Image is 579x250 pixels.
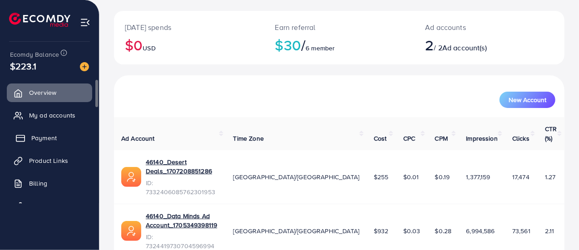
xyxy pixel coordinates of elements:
[466,226,495,235] span: 6,994,586
[29,111,75,120] span: My ad accounts
[403,172,419,181] span: $0.01
[146,178,219,197] span: ID: 7332406085762301953
[7,197,92,215] a: Affiliate Program
[29,201,78,211] span: Affiliate Program
[425,34,434,55] span: 2
[29,88,56,97] span: Overview
[374,172,389,181] span: $255
[545,172,556,181] span: 1.27
[121,167,141,187] img: ic-ads-acc.e4c84228.svg
[125,22,253,33] p: [DATE] spends
[10,59,36,73] span: $223.1
[9,13,70,27] img: logo
[233,134,264,143] span: Time Zone
[7,106,92,124] a: My ad accounts
[301,34,306,55] span: /
[509,97,546,103] span: New Account
[80,62,89,71] img: image
[80,17,90,28] img: menu
[275,36,404,54] h2: $30
[7,174,92,192] a: Billing
[146,157,219,176] a: 46140_Desert Deals_1707208851286
[233,226,360,235] span: [GEOGRAPHIC_DATA]/[GEOGRAPHIC_DATA]
[403,226,421,235] span: $0.03
[146,211,219,230] a: 46140_Data Minds Ad Account_1705349398119
[29,156,68,165] span: Product Links
[466,172,490,181] span: 1,377,159
[125,36,253,54] h2: $0
[435,134,448,143] span: CPM
[545,226,554,235] span: 2.11
[7,152,92,170] a: Product Links
[403,134,415,143] span: CPC
[275,22,404,33] p: Earn referral
[425,22,516,33] p: Ad accounts
[442,43,487,53] span: Ad account(s)
[512,134,530,143] span: Clicks
[121,221,141,241] img: ic-ads-acc.e4c84228.svg
[512,172,530,181] span: 17,474
[233,172,360,181] span: [GEOGRAPHIC_DATA]/[GEOGRAPHIC_DATA]
[512,226,530,235] span: 73,561
[31,133,57,142] span: Payment
[545,124,557,142] span: CTR (%)
[374,226,389,235] span: $932
[425,36,516,54] h2: / 2
[500,92,555,108] button: New Account
[121,134,155,143] span: Ad Account
[374,134,387,143] span: Cost
[435,226,452,235] span: $0.28
[143,44,155,53] span: USD
[29,179,47,188] span: Billing
[435,172,450,181] span: $0.19
[466,134,498,143] span: Impression
[10,50,59,59] span: Ecomdy Balance
[7,83,92,102] a: Overview
[306,44,335,53] span: 6 member
[7,129,92,147] a: Payment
